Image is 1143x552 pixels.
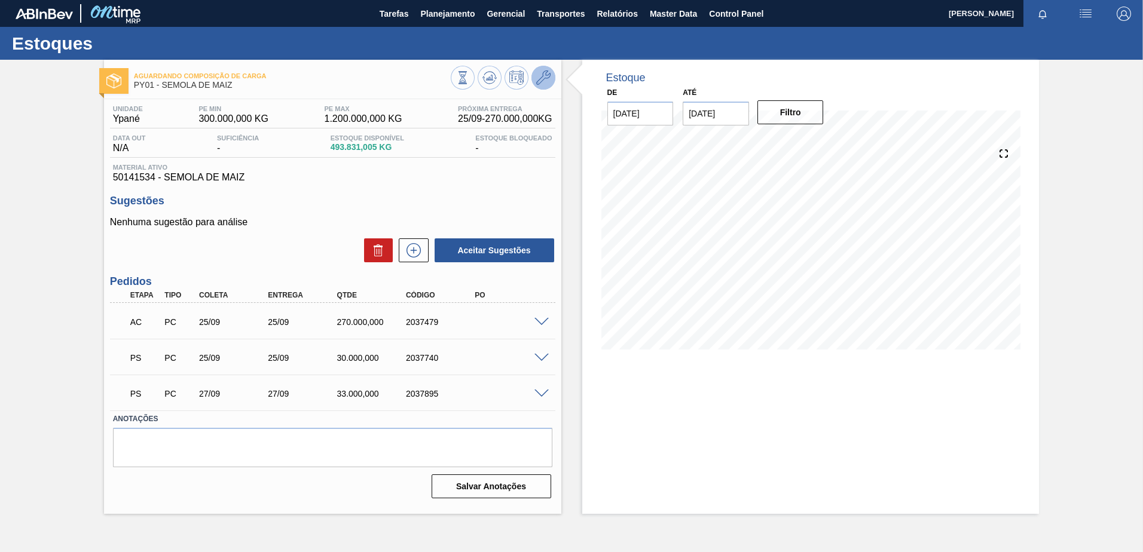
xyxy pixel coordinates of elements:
[403,317,480,327] div: 2037479
[127,381,163,407] div: Aguardando PC SAP
[106,73,121,88] img: Ícone
[757,100,824,124] button: Filtro
[606,72,646,84] div: Estoque
[113,105,143,112] span: Unidade
[607,102,674,125] input: dd/mm/yyyy
[130,389,160,398] p: PS
[113,114,143,124] span: Ypané
[134,72,451,79] span: Aguardando Composição de Carga
[475,134,552,142] span: Estoque Bloqueado
[198,105,268,112] span: PE MIN
[435,238,554,262] button: Aceitar Sugestões
[217,134,259,142] span: Suficiência
[265,291,342,299] div: Entrega
[334,291,411,299] div: Qtde
[403,353,480,363] div: 2037740
[110,134,149,154] div: N/A
[113,410,552,428] label: Anotações
[127,309,163,335] div: Aguardando Composição de Carga
[12,36,224,50] h1: Estoques
[331,134,404,142] span: Estoque Disponível
[472,291,549,299] div: PO
[130,353,160,363] p: PS
[196,317,273,327] div: 25/09/2025
[196,353,273,363] div: 25/09/2025
[420,7,475,21] span: Planejamento
[265,389,342,398] div: 27/09/2025
[709,7,763,21] span: Control Panel
[130,317,160,327] p: AC
[214,134,262,154] div: -
[478,66,502,90] button: Atualizar Gráfico
[1023,5,1062,22] button: Notificações
[683,88,696,97] label: Até
[331,143,404,152] span: 493.831,005 KG
[334,389,411,398] div: 33.000,000
[325,105,402,112] span: PE MAX
[110,275,555,288] h3: Pedidos
[334,317,411,327] div: 270.000,000
[403,291,480,299] div: Código
[110,217,555,228] p: Nenhuma sugestão para análise
[531,66,555,90] button: Ir ao Master Data / Geral
[16,8,73,19] img: TNhmsLtSVTkK8tSr43FrP2fwEKptu5GPRR3wAAAABJRU5ErkJggg==
[432,474,551,498] button: Salvar Anotações
[325,114,402,124] span: 1.200.000,000 KG
[358,238,393,262] div: Excluir Sugestões
[429,237,555,263] div: Aceitar Sugestões
[683,102,749,125] input: dd/mm/yyyy
[110,195,555,207] h3: Sugestões
[196,291,273,299] div: Coleta
[113,172,552,183] span: 50141534 - SEMOLA DE MAIZ
[537,7,585,21] span: Transportes
[161,291,197,299] div: Tipo
[607,88,618,97] label: De
[161,389,197,398] div: Pedido de Compra
[458,114,552,124] span: 25/09 - 270.000,000 KG
[161,317,197,327] div: Pedido de Compra
[265,353,342,363] div: 25/09/2025
[505,66,528,90] button: Programar Estoque
[265,317,342,327] div: 25/09/2025
[597,7,637,21] span: Relatórios
[161,353,197,363] div: Pedido de Compra
[196,389,273,398] div: 27/09/2025
[198,114,268,124] span: 300.000,000 KG
[334,353,411,363] div: 30.000,000
[458,105,552,112] span: Próxima Entrega
[113,164,552,171] span: Material ativo
[134,81,451,90] span: PY01 - SEMOLA DE MAIZ
[403,389,480,398] div: 2037895
[127,345,163,371] div: Aguardando PC SAP
[127,291,163,299] div: Etapa
[113,134,146,142] span: Data out
[380,7,409,21] span: Tarefas
[472,134,555,154] div: -
[650,7,697,21] span: Master Data
[1078,7,1093,21] img: userActions
[451,66,475,90] button: Visão Geral dos Estoques
[487,7,525,21] span: Gerencial
[1117,7,1131,21] img: Logout
[393,238,429,262] div: Nova sugestão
